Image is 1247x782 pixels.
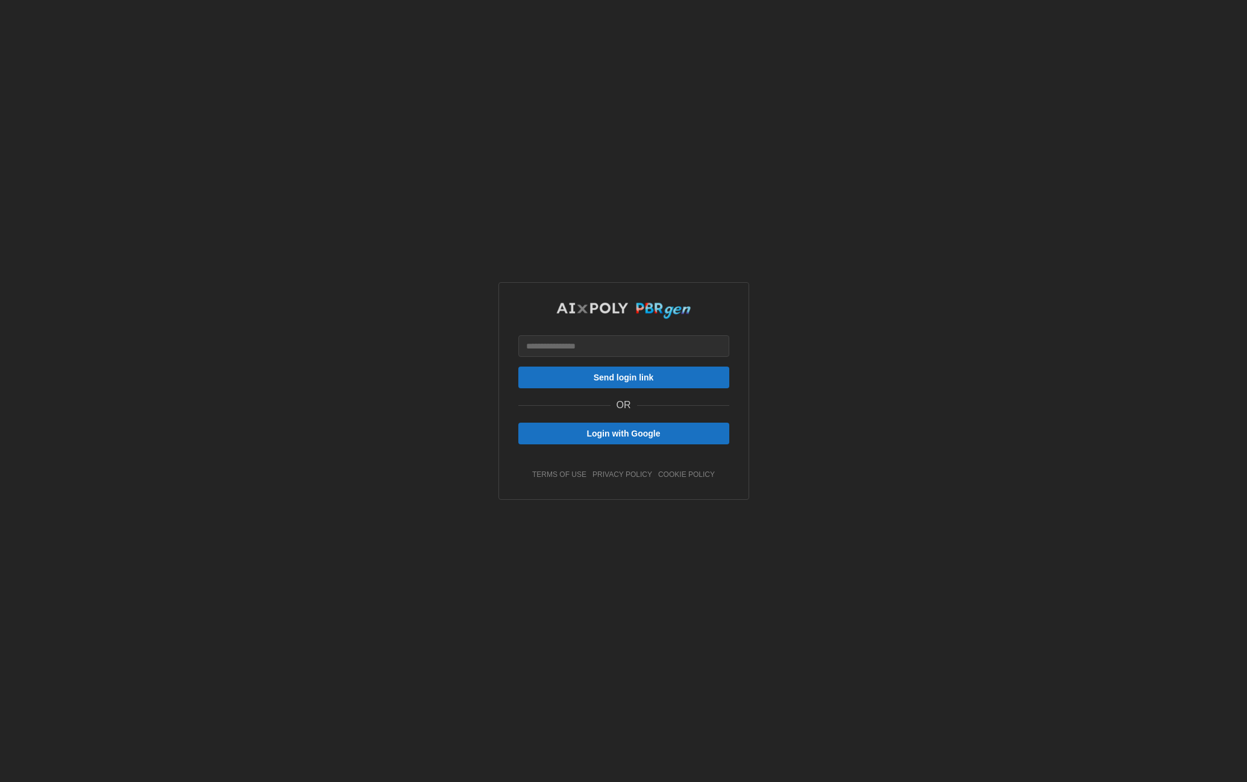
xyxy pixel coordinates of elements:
button: Send login link [518,367,729,388]
span: Login with Google [586,423,660,444]
img: AIxPoly PBRgen [556,302,691,320]
p: OR [617,398,631,413]
button: Login with Google [518,423,729,444]
span: Send login link [594,367,654,388]
a: privacy policy [592,470,652,480]
a: terms of use [532,470,586,480]
a: cookie policy [658,470,715,480]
